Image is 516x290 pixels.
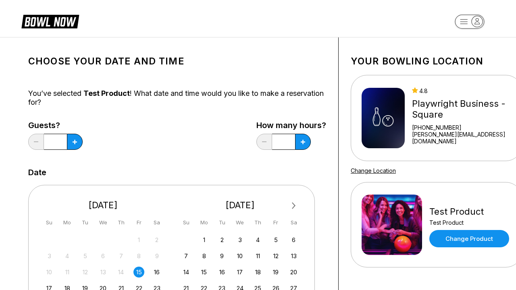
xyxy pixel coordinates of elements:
[362,195,422,255] img: Test Product
[80,267,91,278] div: Not available Tuesday, August 12th, 2025
[98,217,108,228] div: We
[235,234,246,245] div: Choose Wednesday, September 3rd, 2025
[133,267,144,278] div: Choose Friday, August 15th, 2025
[44,217,55,228] div: Su
[270,234,281,245] div: Choose Friday, September 5th, 2025
[28,56,326,67] h1: Choose your Date and time
[362,88,405,148] img: Playwright Business - Square
[62,217,73,228] div: Mo
[216,267,227,278] div: Choose Tuesday, September 16th, 2025
[270,267,281,278] div: Choose Friday, September 19th, 2025
[28,89,326,107] div: You’ve selected ! What date and time would you like to make a reservation for?
[133,217,144,228] div: Fr
[152,217,162,228] div: Sa
[412,87,511,94] div: 4.8
[216,251,227,261] div: Choose Tuesday, September 9th, 2025
[44,251,55,261] div: Not available Sunday, August 3rd, 2025
[80,217,91,228] div: Tu
[152,251,162,261] div: Not available Saturday, August 9th, 2025
[252,234,263,245] div: Choose Thursday, September 4th, 2025
[288,251,299,261] div: Choose Saturday, September 13th, 2025
[44,267,55,278] div: Not available Sunday, August 10th, 2025
[412,131,511,145] a: [PERSON_NAME][EMAIL_ADDRESS][DOMAIN_NAME]
[429,206,509,217] div: Test Product
[216,217,227,228] div: Tu
[116,217,127,228] div: Th
[252,251,263,261] div: Choose Thursday, September 11th, 2025
[181,251,191,261] div: Choose Sunday, September 7th, 2025
[256,121,326,130] label: How many hours?
[98,251,108,261] div: Not available Wednesday, August 6th, 2025
[199,217,210,228] div: Mo
[199,251,210,261] div: Choose Monday, September 8th, 2025
[178,200,303,211] div: [DATE]
[181,267,191,278] div: Choose Sunday, September 14th, 2025
[288,217,299,228] div: Sa
[270,217,281,228] div: Fr
[133,234,144,245] div: Not available Friday, August 1st, 2025
[199,267,210,278] div: Choose Monday, September 15th, 2025
[412,124,511,131] div: [PHONE_NUMBER]
[252,267,263,278] div: Choose Thursday, September 18th, 2025
[98,267,108,278] div: Not available Wednesday, August 13th, 2025
[216,234,227,245] div: Choose Tuesday, September 2nd, 2025
[116,267,127,278] div: Not available Thursday, August 14th, 2025
[152,234,162,245] div: Not available Saturday, August 2nd, 2025
[235,267,246,278] div: Choose Wednesday, September 17th, 2025
[62,251,73,261] div: Not available Monday, August 4th, 2025
[288,267,299,278] div: Choose Saturday, September 20th, 2025
[41,200,166,211] div: [DATE]
[429,230,509,247] a: Change Product
[152,267,162,278] div: Choose Saturday, August 16th, 2025
[235,251,246,261] div: Choose Wednesday, September 10th, 2025
[181,217,191,228] div: Su
[116,251,127,261] div: Not available Thursday, August 7th, 2025
[235,217,246,228] div: We
[412,98,511,120] div: Playwright Business - Square
[28,121,83,130] label: Guests?
[133,251,144,261] div: Not available Friday, August 8th, 2025
[252,217,263,228] div: Th
[62,267,73,278] div: Not available Monday, August 11th, 2025
[351,167,396,174] a: Change Location
[270,251,281,261] div: Choose Friday, September 12th, 2025
[83,89,130,97] span: Test Product
[288,234,299,245] div: Choose Saturday, September 6th, 2025
[28,168,46,177] label: Date
[199,234,210,245] div: Choose Monday, September 1st, 2025
[80,251,91,261] div: Not available Tuesday, August 5th, 2025
[429,219,509,226] div: Test Product
[287,199,300,212] button: Next Month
